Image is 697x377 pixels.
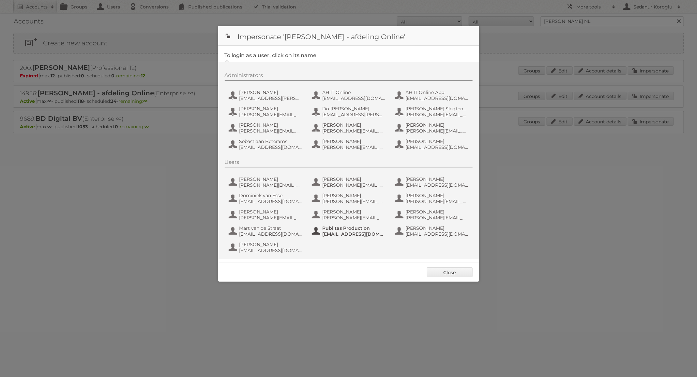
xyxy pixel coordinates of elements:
[239,128,303,134] span: [PERSON_NAME][EMAIL_ADDRESS][DOMAIN_NAME]
[394,138,471,151] button: [PERSON_NAME] [EMAIL_ADDRESS][DOMAIN_NAME]
[406,198,469,204] span: [PERSON_NAME][EMAIL_ADDRESS][DOMAIN_NAME]
[323,225,386,231] span: Publitas Production
[311,208,388,221] button: [PERSON_NAME] [PERSON_NAME][EMAIL_ADDRESS][PERSON_NAME][DOMAIN_NAME]
[225,52,317,58] legend: To login as a user, click on its name
[394,89,471,102] button: AH IT Online App [EMAIL_ADDRESS][DOMAIN_NAME]
[323,215,386,221] span: [PERSON_NAME][EMAIL_ADDRESS][PERSON_NAME][DOMAIN_NAME]
[323,122,386,128] span: [PERSON_NAME]
[228,241,305,254] button: [PERSON_NAME] [EMAIL_ADDRESS][DOMAIN_NAME]
[406,106,469,112] span: [PERSON_NAME] Slegtenhorst
[228,121,305,134] button: [PERSON_NAME] [PERSON_NAME][EMAIL_ADDRESS][DOMAIN_NAME]
[406,112,469,118] span: [PERSON_NAME][EMAIL_ADDRESS][DOMAIN_NAME]
[311,192,388,205] button: [PERSON_NAME] [PERSON_NAME][EMAIL_ADDRESS][DOMAIN_NAME]
[228,138,305,151] button: Sebastiaan Beterams [EMAIL_ADDRESS][DOMAIN_NAME]
[239,89,303,95] span: [PERSON_NAME]
[323,95,386,101] span: [EMAIL_ADDRESS][DOMAIN_NAME]
[239,215,303,221] span: [PERSON_NAME][EMAIL_ADDRESS][PERSON_NAME][DOMAIN_NAME]
[323,193,386,198] span: [PERSON_NAME]
[406,138,469,144] span: [PERSON_NAME]
[239,193,303,198] span: Dominiek van Esse
[323,176,386,182] span: [PERSON_NAME]
[323,209,386,215] span: [PERSON_NAME]
[323,198,386,204] span: [PERSON_NAME][EMAIL_ADDRESS][DOMAIN_NAME]
[406,128,469,134] span: [PERSON_NAME][EMAIL_ADDRESS][PERSON_NAME][DOMAIN_NAME]
[406,144,469,150] span: [EMAIL_ADDRESS][DOMAIN_NAME]
[239,106,303,112] span: [PERSON_NAME]
[311,138,388,151] button: [PERSON_NAME] [PERSON_NAME][EMAIL_ADDRESS][PERSON_NAME][DOMAIN_NAME]
[406,95,469,101] span: [EMAIL_ADDRESS][DOMAIN_NAME]
[239,138,303,144] span: Sebastiaan Beterams
[311,89,388,102] button: AH IT Online [EMAIL_ADDRESS][DOMAIN_NAME]
[239,182,303,188] span: [PERSON_NAME][EMAIL_ADDRESS][PERSON_NAME][DOMAIN_NAME]
[228,105,305,118] button: [PERSON_NAME] [PERSON_NAME][EMAIL_ADDRESS][DOMAIN_NAME]
[239,112,303,118] span: [PERSON_NAME][EMAIL_ADDRESS][DOMAIN_NAME]
[323,138,386,144] span: [PERSON_NAME]
[406,122,469,128] span: [PERSON_NAME]
[239,242,303,247] span: [PERSON_NAME]
[239,231,303,237] span: [EMAIL_ADDRESS][DOMAIN_NAME]
[225,72,473,81] div: Administrators
[406,215,469,221] span: [PERSON_NAME][EMAIL_ADDRESS][DOMAIN_NAME]
[228,225,305,238] button: Mart van de Straat [EMAIL_ADDRESS][DOMAIN_NAME]
[323,112,386,118] span: [EMAIL_ADDRESS][PERSON_NAME][DOMAIN_NAME]
[323,231,386,237] span: [EMAIL_ADDRESS][DOMAIN_NAME]
[228,176,305,189] button: [PERSON_NAME] [PERSON_NAME][EMAIL_ADDRESS][PERSON_NAME][DOMAIN_NAME]
[406,209,469,215] span: [PERSON_NAME]
[406,89,469,95] span: AH IT Online App
[228,208,305,221] button: [PERSON_NAME] [PERSON_NAME][EMAIL_ADDRESS][PERSON_NAME][DOMAIN_NAME]
[239,225,303,231] span: Mart van de Straat
[323,128,386,134] span: [PERSON_NAME][EMAIL_ADDRESS][DOMAIN_NAME]
[239,209,303,215] span: [PERSON_NAME]
[218,26,479,46] h1: Impersonate '[PERSON_NAME] - afdeling Online'
[225,159,473,167] div: Users
[311,105,388,118] button: Do [PERSON_NAME] [EMAIL_ADDRESS][PERSON_NAME][DOMAIN_NAME]
[394,105,471,118] button: [PERSON_NAME] Slegtenhorst [PERSON_NAME][EMAIL_ADDRESS][DOMAIN_NAME]
[394,225,471,238] button: [PERSON_NAME] [EMAIL_ADDRESS][DOMAIN_NAME]
[239,198,303,204] span: [EMAIL_ADDRESS][DOMAIN_NAME]
[311,121,388,134] button: [PERSON_NAME] [PERSON_NAME][EMAIL_ADDRESS][DOMAIN_NAME]
[406,231,469,237] span: [EMAIL_ADDRESS][DOMAIN_NAME]
[406,182,469,188] span: [EMAIL_ADDRESS][DOMAIN_NAME]
[394,192,471,205] button: [PERSON_NAME] [PERSON_NAME][EMAIL_ADDRESS][DOMAIN_NAME]
[427,267,473,277] a: Close
[323,89,386,95] span: AH IT Online
[406,193,469,198] span: [PERSON_NAME]
[406,176,469,182] span: [PERSON_NAME]
[394,208,471,221] button: [PERSON_NAME] [PERSON_NAME][EMAIL_ADDRESS][DOMAIN_NAME]
[239,144,303,150] span: [EMAIL_ADDRESS][DOMAIN_NAME]
[394,121,471,134] button: [PERSON_NAME] [PERSON_NAME][EMAIL_ADDRESS][PERSON_NAME][DOMAIN_NAME]
[406,225,469,231] span: [PERSON_NAME]
[323,106,386,112] span: Do [PERSON_NAME]
[239,122,303,128] span: [PERSON_NAME]
[311,176,388,189] button: [PERSON_NAME] [PERSON_NAME][EMAIL_ADDRESS][DOMAIN_NAME]
[239,95,303,101] span: [EMAIL_ADDRESS][PERSON_NAME][DOMAIN_NAME]
[239,176,303,182] span: [PERSON_NAME]
[394,176,471,189] button: [PERSON_NAME] [EMAIL_ADDRESS][DOMAIN_NAME]
[228,192,305,205] button: Dominiek van Esse [EMAIL_ADDRESS][DOMAIN_NAME]
[311,225,388,238] button: Publitas Production [EMAIL_ADDRESS][DOMAIN_NAME]
[239,247,303,253] span: [EMAIL_ADDRESS][DOMAIN_NAME]
[323,144,386,150] span: [PERSON_NAME][EMAIL_ADDRESS][PERSON_NAME][DOMAIN_NAME]
[228,89,305,102] button: [PERSON_NAME] [EMAIL_ADDRESS][PERSON_NAME][DOMAIN_NAME]
[323,182,386,188] span: [PERSON_NAME][EMAIL_ADDRESS][DOMAIN_NAME]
